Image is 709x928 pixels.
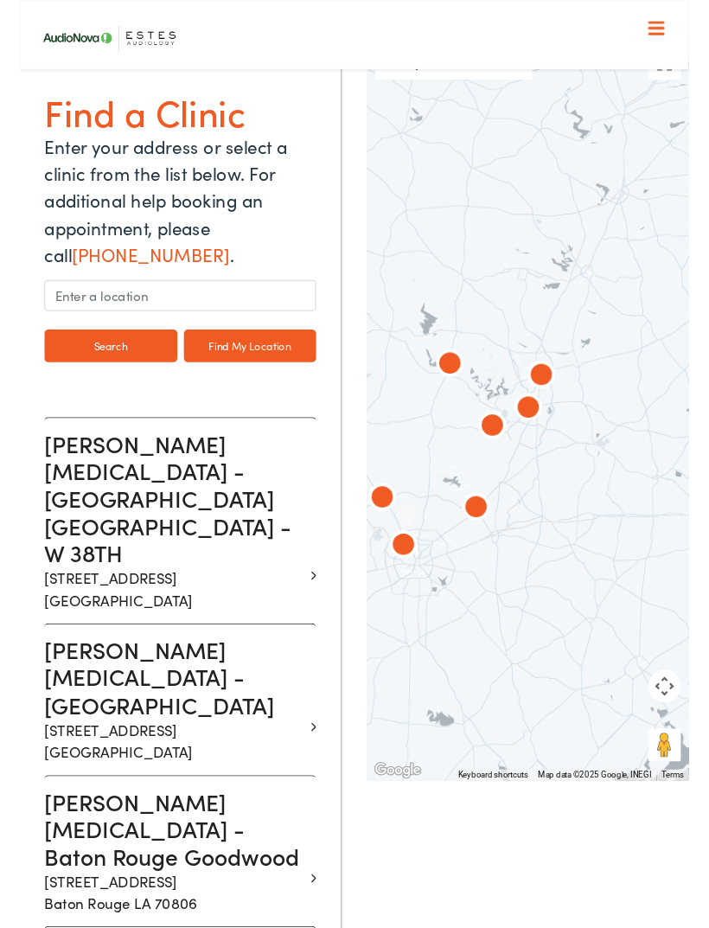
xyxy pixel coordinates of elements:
button: Drag Pegman onto the map to open Street View [666,772,700,807]
a: Find My Location [174,349,315,384]
h3: [PERSON_NAME] [MEDICAL_DATA] - [GEOGRAPHIC_DATA] [26,675,301,762]
a: [PHONE_NUMBER] [55,256,222,283]
p: Enter your address or select a clinic from the list below. For additional help booking an appoint... [26,141,314,284]
h1: Find a Clinic [26,96,314,142]
img: Google [372,805,429,828]
p: [STREET_ADDRESS] [GEOGRAPHIC_DATA] [26,601,301,648]
a: Terms (opens in new tab) [680,816,704,826]
span: Map data ©2025 Google, INEGI [549,816,669,826]
a: [PERSON_NAME] [MEDICAL_DATA] - [GEOGRAPHIC_DATA] [STREET_ADDRESS][GEOGRAPHIC_DATA] [26,675,301,809]
a: Open this area in Google Maps (opens a new window) [372,805,429,828]
h3: [PERSON_NAME] [MEDICAL_DATA] - [GEOGRAPHIC_DATA] [GEOGRAPHIC_DATA] - W 38TH [26,456,301,601]
button: Keyboard shortcuts [464,816,539,828]
a: What We Offer [27,69,694,123]
a: [PERSON_NAME] [MEDICAL_DATA] - [GEOGRAPHIC_DATA] [GEOGRAPHIC_DATA] - W 38TH [STREET_ADDRESS][GEOG... [26,456,301,648]
button: Search [26,349,167,384]
button: Map camera controls [666,710,700,745]
input: Enter a location [26,297,314,330]
h3: [PERSON_NAME] [MEDICAL_DATA] - Baton Rouge Goodwood [26,835,301,923]
p: [STREET_ADDRESS] [GEOGRAPHIC_DATA] [26,762,301,809]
